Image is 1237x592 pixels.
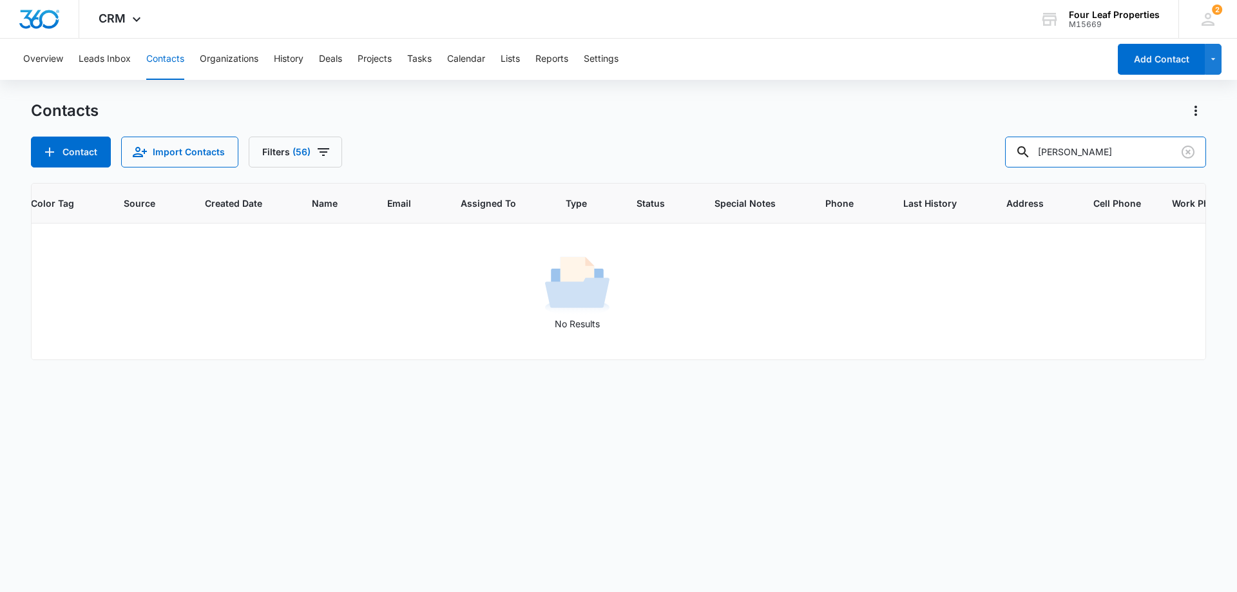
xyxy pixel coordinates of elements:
button: Add Contact [1118,44,1205,75]
img: No Results [545,253,609,317]
span: Cell Phone [1093,196,1141,210]
span: Type [566,196,587,210]
div: notifications count [1212,5,1222,15]
button: Reports [535,39,568,80]
button: Filters [249,137,342,167]
input: Search Contacts [1005,137,1206,167]
span: Phone [825,196,854,210]
span: Special Notes [714,196,776,210]
span: (56) [292,148,311,157]
button: History [274,39,303,80]
span: Work Phone [1172,196,1226,210]
button: Import Contacts [121,137,238,167]
button: Actions [1185,100,1206,121]
span: 2 [1212,5,1222,15]
div: account name [1069,10,1160,20]
button: Contacts [146,39,184,80]
button: Lists [501,39,520,80]
button: Settings [584,39,618,80]
button: Deals [319,39,342,80]
button: Calendar [447,39,485,80]
span: CRM [99,12,126,25]
span: Email [387,196,411,210]
span: Assigned To [461,196,516,210]
span: Name [312,196,338,210]
span: Color Tag [31,196,74,210]
h1: Contacts [31,101,99,120]
div: account id [1069,20,1160,29]
button: Organizations [200,39,258,80]
span: Last History [903,196,957,210]
span: Address [1006,196,1044,210]
button: Tasks [407,39,432,80]
span: Created Date [205,196,262,210]
button: Leads Inbox [79,39,131,80]
button: Overview [23,39,63,80]
button: Projects [358,39,392,80]
button: Add Contact [31,137,111,167]
button: Clear [1178,142,1198,162]
span: Source [124,196,155,210]
span: Status [637,196,665,210]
